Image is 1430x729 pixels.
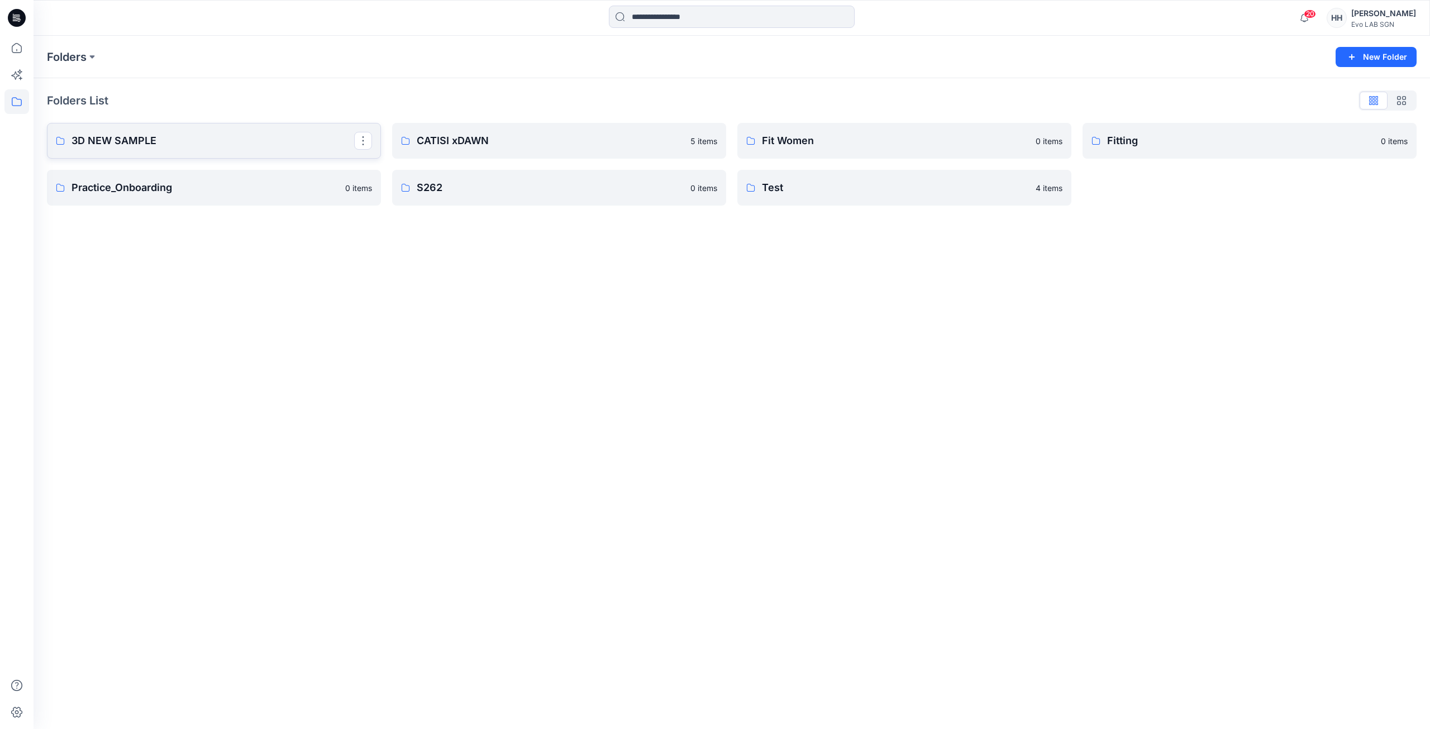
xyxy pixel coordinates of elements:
span: 20 [1304,9,1316,18]
div: HH [1327,8,1347,28]
button: New Folder [1336,47,1417,67]
a: Fit Women0 items [737,123,1071,159]
a: Fitting0 items [1083,123,1417,159]
a: 3D NEW SAMPLE [47,123,381,159]
p: 5 items [690,135,717,147]
p: CATISI xDAWN [417,133,684,149]
p: Folders List [47,92,108,109]
p: S262 [417,180,684,196]
p: 0 items [345,182,372,194]
div: [PERSON_NAME] [1351,7,1416,20]
div: Evo LAB SGN [1351,20,1416,28]
p: 3D NEW SAMPLE [71,133,354,149]
a: CATISI xDAWN5 items [392,123,726,159]
p: 0 items [1036,135,1062,147]
p: Fitting [1107,133,1374,149]
p: Practice_Onboarding [71,180,339,196]
a: Practice_Onboarding0 items [47,170,381,206]
p: 0 items [690,182,717,194]
p: Test [762,180,1029,196]
a: S2620 items [392,170,726,206]
p: Fit Women [762,133,1029,149]
a: Test4 items [737,170,1071,206]
a: Folders [47,49,87,65]
p: 4 items [1036,182,1062,194]
p: 0 items [1381,135,1408,147]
